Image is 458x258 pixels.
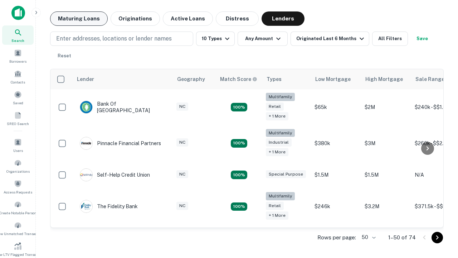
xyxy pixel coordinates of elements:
[2,177,34,196] a: Access Requests
[266,138,292,147] div: Industrial
[4,189,32,195] span: Access Requests
[231,103,247,111] div: Matching Properties: 17, hasApolloMatch: undefined
[50,32,193,46] button: Enter addresses, locations or lender names
[388,233,416,242] p: 1–50 of 74
[266,112,288,120] div: + 1 more
[111,11,160,26] button: Originations
[2,67,34,86] a: Contacts
[2,88,34,107] a: Saved
[266,170,306,178] div: Special Purpose
[266,102,284,111] div: Retail
[2,109,34,128] a: SREO Search
[311,161,361,188] td: $1.5M
[163,11,213,26] button: Active Loans
[2,46,34,66] a: Borrowers
[2,156,34,176] a: Organizations
[13,148,23,153] span: Users
[411,32,434,46] button: Save your search to get updates of matches that match your search criteria.
[361,69,411,89] th: High Mortgage
[266,202,284,210] div: Retail
[56,34,172,43] p: Enter addresses, locations or lender names
[220,75,256,83] h6: Match Score
[266,192,295,200] div: Multifamily
[73,69,173,89] th: Lender
[77,75,94,83] div: Lender
[80,168,150,181] div: Self-help Credit Union
[80,137,92,149] img: picture
[196,32,235,46] button: 10 Types
[262,69,311,89] th: Types
[359,232,377,243] div: 50
[361,188,411,225] td: $3.2M
[238,32,288,46] button: Any Amount
[220,75,257,83] div: Capitalize uses an advanced AI algorithm to match your search with the best lender. The match sco...
[291,32,369,46] button: Originated Last 6 Months
[267,75,282,83] div: Types
[216,11,259,26] button: Distress
[80,169,92,181] img: picture
[216,69,262,89] th: Capitalize uses an advanced AI algorithm to match your search with the best lender. The match sco...
[11,79,25,85] span: Contacts
[13,100,23,106] span: Saved
[11,6,25,20] img: capitalize-icon.png
[415,75,444,83] div: Sale Range
[7,121,29,126] span: SREO Search
[311,125,361,162] td: $380k
[173,69,216,89] th: Geography
[266,129,295,137] div: Multifamily
[266,211,288,220] div: + 1 more
[266,93,295,101] div: Multifamily
[176,138,188,147] div: NC
[11,38,24,43] span: Search
[2,219,34,238] a: Review Unmatched Transactions
[2,135,34,155] a: Users
[176,202,188,210] div: NC
[262,11,304,26] button: Lenders
[80,101,92,113] img: picture
[176,170,188,178] div: NC
[311,188,361,225] td: $246k
[422,201,458,235] iframe: Chat Widget
[9,58,26,64] span: Borrowers
[361,89,411,125] td: $2M
[365,75,403,83] div: High Mortgage
[231,139,247,148] div: Matching Properties: 14, hasApolloMatch: undefined
[80,200,138,213] div: The Fidelity Bank
[311,89,361,125] td: $65k
[80,101,166,114] div: Bank Of [GEOGRAPHIC_DATA]
[177,75,205,83] div: Geography
[266,148,288,156] div: + 1 more
[50,11,108,26] button: Maturing Loans
[176,102,188,111] div: NC
[361,161,411,188] td: $1.5M
[432,232,443,243] button: Go to next page
[6,168,30,174] span: Organizations
[80,200,92,212] img: picture
[372,32,408,46] button: All Filters
[80,137,161,150] div: Pinnacle Financial Partners
[231,171,247,179] div: Matching Properties: 11, hasApolloMatch: undefined
[311,69,361,89] th: Low Mortgage
[315,75,351,83] div: Low Mortgage
[296,34,366,43] div: Originated Last 6 Months
[2,25,34,45] a: Search
[231,202,247,211] div: Matching Properties: 10, hasApolloMatch: undefined
[2,198,34,217] a: Create Notable Person
[317,233,356,242] p: Rows per page:
[53,49,76,63] button: Reset
[361,125,411,162] td: $3M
